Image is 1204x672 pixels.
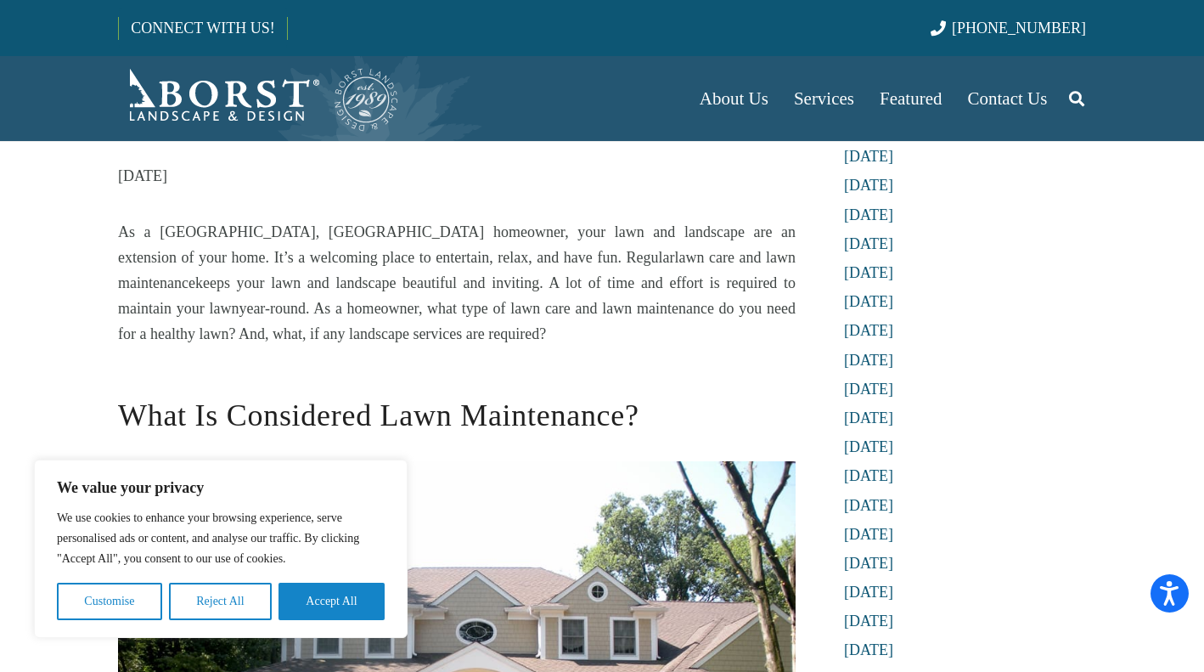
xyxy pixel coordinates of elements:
[169,583,272,620] button: Reject All
[700,88,768,109] span: About Us
[844,177,893,194] a: [DATE]
[931,20,1086,37] a: [PHONE_NUMBER]
[118,163,167,189] time: 17 September 2019 at 08:34:29 America/New_York
[844,409,893,426] a: [DATE]
[687,56,781,141] a: About Us
[968,88,1048,109] span: Contact Us
[844,497,893,514] a: [DATE]
[844,613,893,630] a: [DATE]
[844,206,893,223] a: [DATE]
[955,56,1061,141] a: Contact Us
[844,352,893,369] a: [DATE]
[844,555,893,572] a: [DATE]
[239,300,306,317] span: year-round
[844,235,893,252] a: [DATE]
[118,223,796,266] span: As a [GEOGRAPHIC_DATA], [GEOGRAPHIC_DATA] homeowner, your lawn and landscape are an extension of ...
[57,508,385,569] p: We use cookies to enhance your browsing experience, serve personalised ads or content, and analys...
[867,56,954,141] a: Featured
[844,641,893,658] a: [DATE]
[118,65,400,133] a: Borst-Logo
[844,467,893,484] a: [DATE]
[118,300,796,342] span: . As a homeowner, what type of lawn care and lawn maintenance do you need for a healthy lawn? And...
[844,438,893,455] a: [DATE]
[844,526,893,543] a: [DATE]
[118,274,796,317] span: keeps your lawn and landscape beautiful and inviting. A lot of time and effort is required to mai...
[844,293,893,310] a: [DATE]
[794,88,854,109] span: Services
[119,8,286,48] a: CONNECT WITH US!
[278,583,385,620] button: Accept All
[118,370,796,438] h2: What Is Considered Lawn Maintenance?
[844,148,893,165] a: [DATE]
[952,20,1086,37] span: [PHONE_NUMBER]
[844,584,893,601] a: [DATE]
[844,322,893,339] a: [DATE]
[844,264,893,281] a: [DATE]
[57,477,385,498] p: We value your privacy
[781,56,867,141] a: Services
[57,583,162,620] button: Customise
[844,381,893,398] a: [DATE]
[1060,77,1094,120] a: Search
[880,88,942,109] span: Featured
